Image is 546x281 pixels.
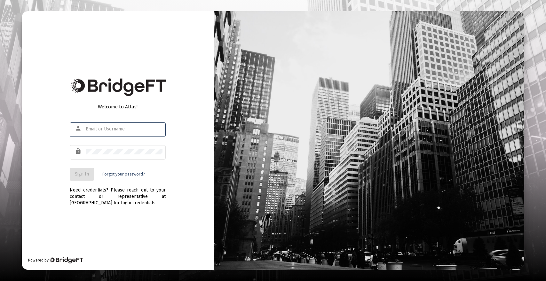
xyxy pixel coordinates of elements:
div: Welcome to Atlas! [70,104,166,110]
mat-icon: lock [75,147,83,155]
mat-icon: person [75,125,83,132]
img: Bridge Financial Technology Logo [70,78,166,96]
img: Bridge Financial Technology Logo [49,257,83,263]
input: Email or Username [86,127,162,132]
button: Sign In [70,168,94,181]
a: Forgot your password? [102,171,145,177]
span: Sign In [75,171,89,177]
div: Need credentials? Please reach out to your contact or representative at [GEOGRAPHIC_DATA] for log... [70,181,166,206]
div: Powered by [28,257,83,263]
